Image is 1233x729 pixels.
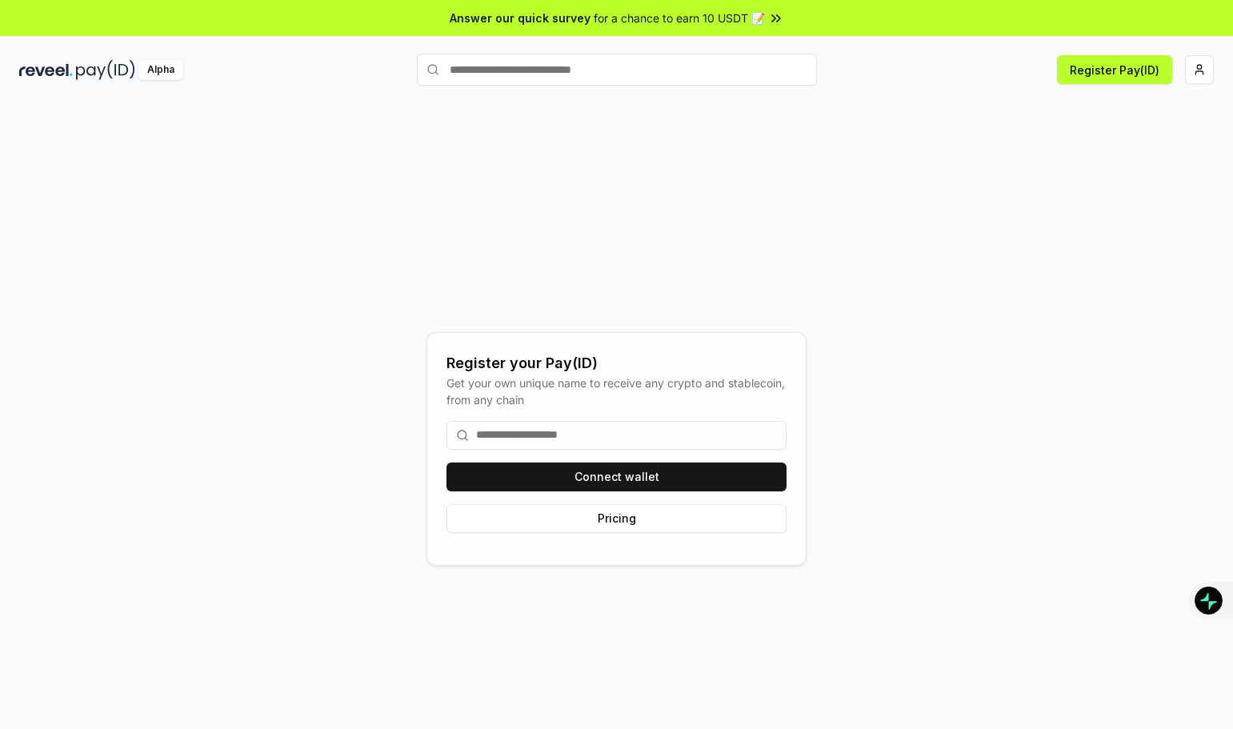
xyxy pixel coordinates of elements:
[446,352,787,375] div: Register your Pay(ID)
[1057,55,1172,84] button: Register Pay(ID)
[450,10,590,26] span: Answer our quick survey
[446,504,787,533] button: Pricing
[138,60,183,80] div: Alpha
[446,375,787,408] div: Get your own unique name to receive any crypto and stablecoin, from any chain
[446,463,787,491] button: Connect wallet
[594,10,765,26] span: for a chance to earn 10 USDT 📝
[76,60,135,80] img: pay_id
[19,60,73,80] img: reveel_dark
